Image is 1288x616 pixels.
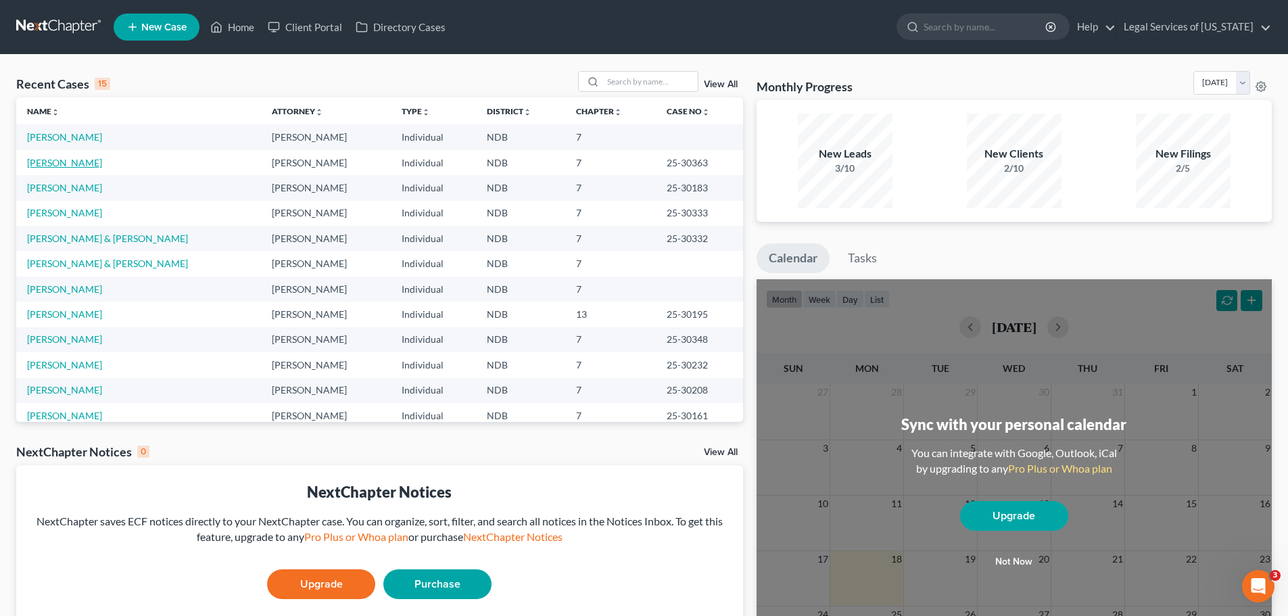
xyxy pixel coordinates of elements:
[349,15,452,39] a: Directory Cases
[272,106,323,116] a: Attorneyunfold_more
[656,403,743,428] td: 25-30161
[565,150,656,175] td: 7
[27,333,102,345] a: [PERSON_NAME]
[476,175,565,200] td: NDB
[137,446,149,458] div: 0
[261,124,391,149] td: [PERSON_NAME]
[391,201,476,226] td: Individual
[702,108,710,116] i: unfold_more
[391,327,476,352] td: Individual
[565,403,656,428] td: 7
[836,243,889,273] a: Tasks
[565,251,656,276] td: 7
[656,175,743,200] td: 25-30183
[614,108,622,116] i: unfold_more
[27,283,102,295] a: [PERSON_NAME]
[757,78,853,95] h3: Monthly Progress
[1117,15,1271,39] a: Legal Services of [US_STATE]
[16,76,110,92] div: Recent Cases
[476,251,565,276] td: NDB
[261,201,391,226] td: [PERSON_NAME]
[315,108,323,116] i: unfold_more
[383,569,492,599] a: Purchase
[27,481,732,502] div: NextChapter Notices
[967,162,1062,175] div: 2/10
[476,352,565,377] td: NDB
[27,207,102,218] a: [PERSON_NAME]
[603,72,698,91] input: Search by name...
[565,302,656,327] td: 13
[967,146,1062,162] div: New Clients
[1008,462,1112,475] a: Pro Plus or Whoa plan
[960,548,1068,575] button: Not now
[27,106,59,116] a: Nameunfold_more
[1136,146,1231,162] div: New Filings
[565,327,656,352] td: 7
[1070,15,1116,39] a: Help
[476,277,565,302] td: NDB
[204,15,261,39] a: Home
[757,243,830,273] a: Calendar
[261,327,391,352] td: [PERSON_NAME]
[576,106,622,116] a: Chapterunfold_more
[267,569,375,599] a: Upgrade
[16,444,149,460] div: NextChapter Notices
[476,201,565,226] td: NDB
[656,150,743,175] td: 25-30363
[141,22,187,32] span: New Case
[51,108,59,116] i: unfold_more
[391,175,476,200] td: Individual
[391,226,476,251] td: Individual
[656,226,743,251] td: 25-30332
[476,378,565,403] td: NDB
[391,378,476,403] td: Individual
[27,182,102,193] a: [PERSON_NAME]
[261,226,391,251] td: [PERSON_NAME]
[704,80,738,89] a: View All
[565,124,656,149] td: 7
[27,514,732,545] div: NextChapter saves ECF notices directly to your NextChapter case. You can organize, sort, filter, ...
[391,352,476,377] td: Individual
[656,327,743,352] td: 25-30348
[476,226,565,251] td: NDB
[27,258,188,269] a: [PERSON_NAME] & [PERSON_NAME]
[391,124,476,149] td: Individual
[261,352,391,377] td: [PERSON_NAME]
[422,108,430,116] i: unfold_more
[261,378,391,403] td: [PERSON_NAME]
[901,414,1126,435] div: Sync with your personal calendar
[391,403,476,428] td: Individual
[27,384,102,396] a: [PERSON_NAME]
[656,378,743,403] td: 25-30208
[402,106,430,116] a: Typeunfold_more
[261,150,391,175] td: [PERSON_NAME]
[261,15,349,39] a: Client Portal
[960,501,1068,531] a: Upgrade
[704,448,738,457] a: View All
[798,146,892,162] div: New Leads
[798,162,892,175] div: 3/10
[656,201,743,226] td: 25-30333
[476,403,565,428] td: NDB
[565,201,656,226] td: 7
[476,302,565,327] td: NDB
[463,530,563,543] a: NextChapter Notices
[523,108,531,116] i: unfold_more
[27,131,102,143] a: [PERSON_NAME]
[27,233,188,244] a: [PERSON_NAME] & [PERSON_NAME]
[565,378,656,403] td: 7
[476,327,565,352] td: NDB
[667,106,710,116] a: Case Nounfold_more
[656,302,743,327] td: 25-30195
[476,150,565,175] td: NDB
[565,277,656,302] td: 7
[1242,570,1274,602] iframe: Intercom live chat
[304,530,408,543] a: Pro Plus or Whoa plan
[565,226,656,251] td: 7
[261,302,391,327] td: [PERSON_NAME]
[391,302,476,327] td: Individual
[391,251,476,276] td: Individual
[391,150,476,175] td: Individual
[476,124,565,149] td: NDB
[261,277,391,302] td: [PERSON_NAME]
